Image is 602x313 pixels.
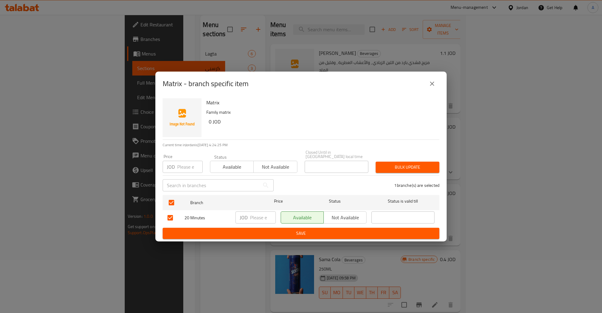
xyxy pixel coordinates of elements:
[206,109,435,116] p: Family matrix
[206,98,435,107] h6: Matrix
[394,182,439,188] p: 1 branche(s) are selected
[240,214,248,221] p: JOD
[184,214,231,222] span: 20 Minutes
[190,199,253,207] span: Branch
[303,197,367,205] span: Status
[250,211,276,224] input: Please enter price
[326,213,364,222] span: Not available
[281,211,324,224] button: Available
[283,213,321,222] span: Available
[167,163,175,170] p: JOD
[253,161,297,173] button: Not available
[376,162,439,173] button: Bulk update
[371,197,435,205] span: Status is valid till
[323,211,367,224] button: Not available
[210,161,254,173] button: Available
[213,163,251,171] span: Available
[163,142,439,148] p: Current time in Jordan is [DATE] 4:24:25 PM
[163,98,201,137] img: Matrix
[163,179,260,191] input: Search in branches
[163,228,439,239] button: Save
[177,161,203,173] input: Please enter price
[380,163,435,171] span: Bulk update
[163,79,249,89] h2: Matrix - branch specific item
[256,163,295,171] span: Not available
[425,76,439,91] button: close
[167,230,435,237] span: Save
[209,117,435,126] h6: 0 JOD
[258,197,299,205] span: Price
